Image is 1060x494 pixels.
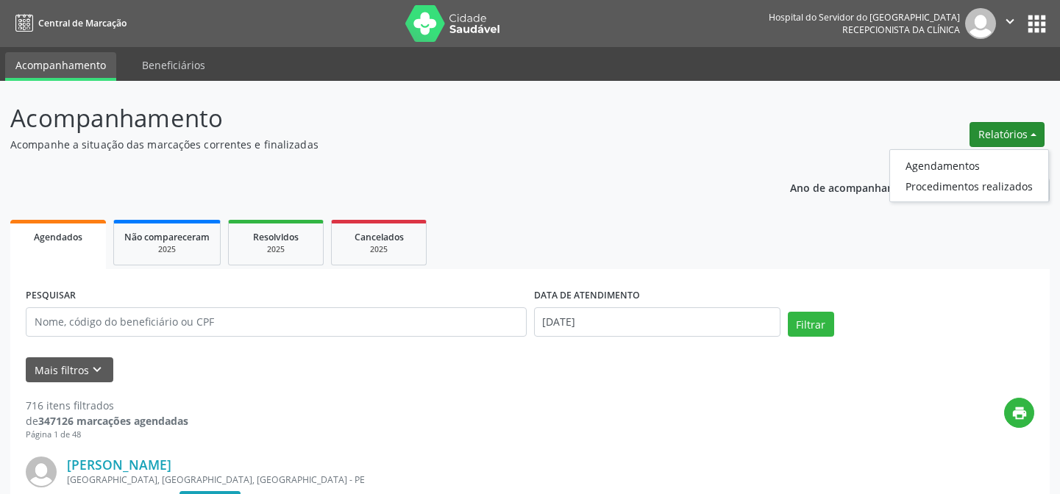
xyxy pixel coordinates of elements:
span: Recepcionista da clínica [842,24,960,36]
a: Central de Marcação [10,11,127,35]
p: Acompanhamento [10,100,738,137]
a: Beneficiários [132,52,216,78]
button: Filtrar [788,312,834,337]
span: Não compareceram [124,231,210,243]
button: Relatórios [970,122,1045,147]
input: Selecione um intervalo [534,307,780,337]
img: img [965,8,996,39]
img: img [26,457,57,487]
div: 716 itens filtrados [26,398,188,413]
a: [PERSON_NAME] [67,457,171,473]
button: print [1004,398,1034,428]
div: 2025 [124,244,210,255]
a: Acompanhamento [5,52,116,81]
span: Resolvidos [253,231,299,243]
a: Procedimentos realizados [890,176,1048,196]
a: Agendamentos [890,155,1048,176]
div: [GEOGRAPHIC_DATA], [GEOGRAPHIC_DATA], [GEOGRAPHIC_DATA] - PE [67,473,814,486]
p: Acompanhe a situação das marcações correntes e finalizadas [10,137,738,152]
ul: Relatórios [889,149,1049,202]
input: Nome, código do beneficiário ou CPF [26,307,527,337]
label: DATA DE ATENDIMENTO [534,284,640,307]
span: Agendados [34,231,82,243]
i:  [1002,13,1018,29]
i: print [1011,405,1028,421]
span: Cancelados [355,231,404,243]
button: Mais filtroskeyboard_arrow_down [26,357,113,383]
div: Página 1 de 48 [26,429,188,441]
p: Ano de acompanhamento [790,178,920,196]
div: 2025 [239,244,313,255]
i: keyboard_arrow_down [89,362,105,378]
label: PESQUISAR [26,284,76,307]
strong: 347126 marcações agendadas [38,414,188,428]
button: apps [1024,11,1050,37]
div: de [26,413,188,429]
div: 2025 [342,244,416,255]
span: Central de Marcação [38,17,127,29]
div: Hospital do Servidor do [GEOGRAPHIC_DATA] [769,11,960,24]
button:  [996,8,1024,39]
